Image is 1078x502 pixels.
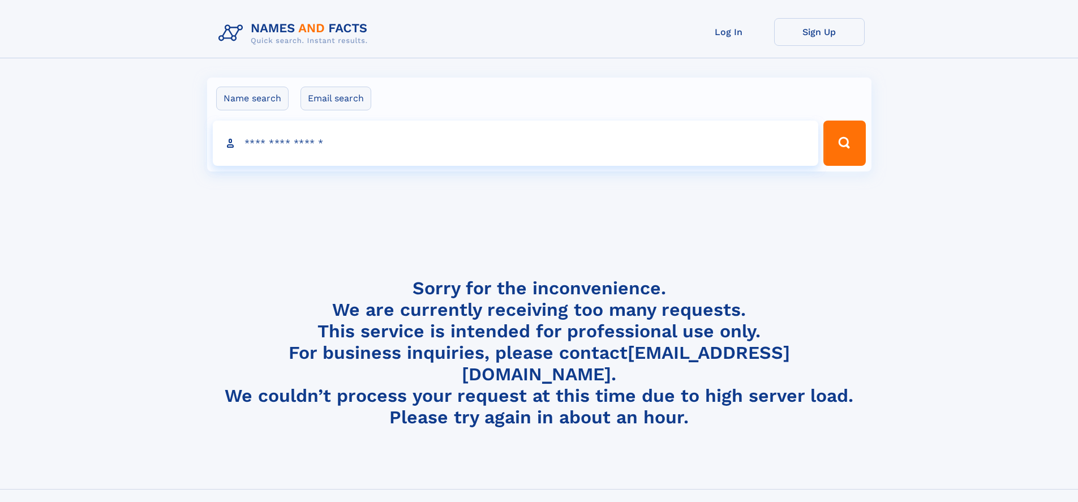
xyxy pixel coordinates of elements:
[300,87,371,110] label: Email search
[684,18,774,46] a: Log In
[214,18,377,49] img: Logo Names and Facts
[462,342,790,385] a: [EMAIL_ADDRESS][DOMAIN_NAME]
[823,121,865,166] button: Search Button
[214,277,865,428] h4: Sorry for the inconvenience. We are currently receiving too many requests. This service is intend...
[774,18,865,46] a: Sign Up
[213,121,819,166] input: search input
[216,87,289,110] label: Name search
